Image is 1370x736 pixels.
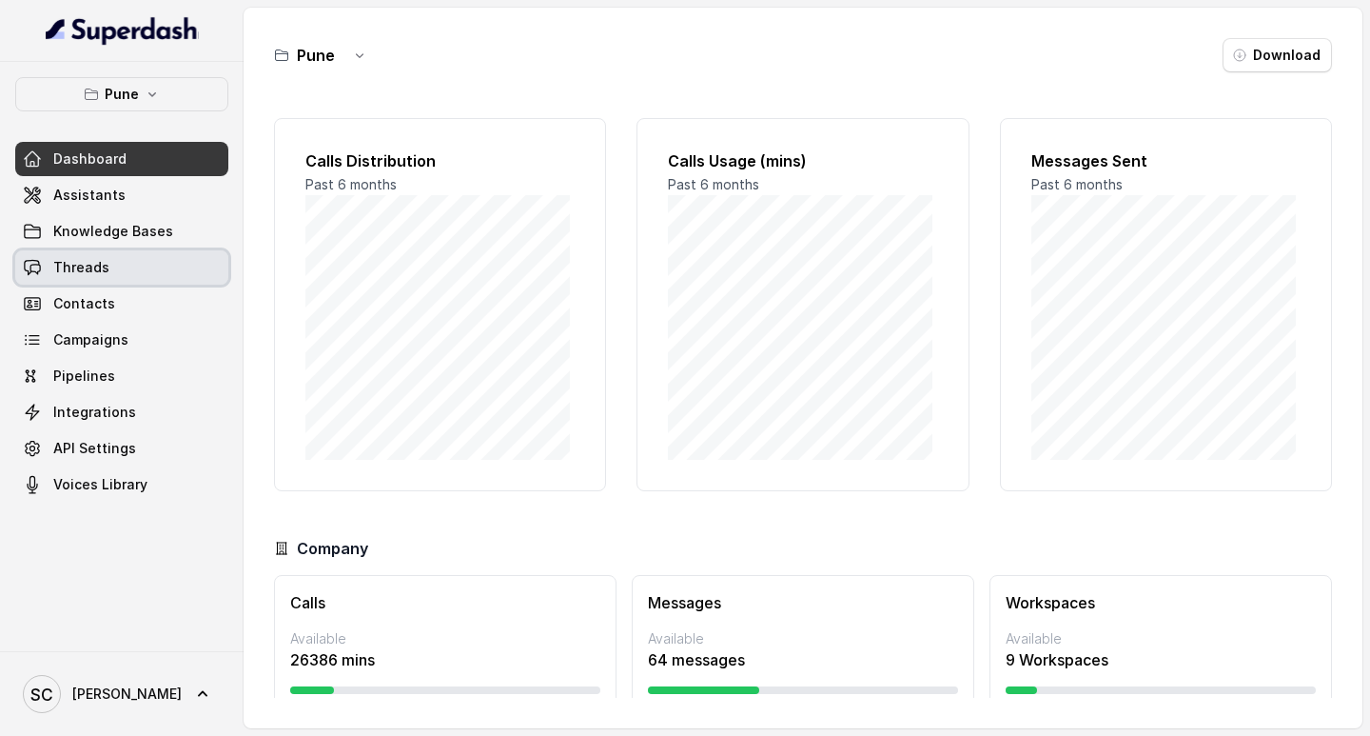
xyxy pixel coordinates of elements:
[305,176,397,192] span: Past 6 months
[53,439,136,458] span: API Settings
[53,186,126,205] span: Assistants
[297,537,368,560] h3: Company
[668,176,759,192] span: Past 6 months
[648,591,958,614] h3: Messages
[15,287,228,321] a: Contacts
[290,629,600,648] p: Available
[1006,591,1316,614] h3: Workspaces
[53,403,136,422] span: Integrations
[53,258,109,277] span: Threads
[53,367,115,386] span: Pipelines
[290,591,600,614] h3: Calls
[290,648,600,671] p: 26386 mins
[15,395,228,429] a: Integrations
[305,149,575,172] h2: Calls Distribution
[15,667,228,721] a: [PERSON_NAME]
[15,214,228,249] a: Knowledge Bases
[15,77,228,111] button: Pune
[15,323,228,357] a: Campaigns
[30,685,53,705] text: SC
[648,648,958,671] p: 64 messages
[53,475,147,494] span: Voices Library
[53,330,128,349] span: Campaigns
[53,294,115,313] span: Contacts
[53,149,127,169] span: Dashboard
[1006,629,1316,648] p: Available
[1031,176,1123,192] span: Past 6 months
[1223,38,1332,72] button: Download
[15,467,228,502] a: Voices Library
[15,178,228,212] a: Assistants
[297,44,335,67] h3: Pune
[15,359,228,393] a: Pipelines
[105,83,139,106] p: Pune
[15,431,228,466] a: API Settings
[15,142,228,176] a: Dashboard
[15,250,228,285] a: Threads
[46,15,199,46] img: light.svg
[668,149,937,172] h2: Calls Usage (mins)
[648,629,958,648] p: Available
[1006,648,1316,671] p: 9 Workspaces
[72,685,182,704] span: [PERSON_NAME]
[1031,149,1301,172] h2: Messages Sent
[53,222,173,241] span: Knowledge Bases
